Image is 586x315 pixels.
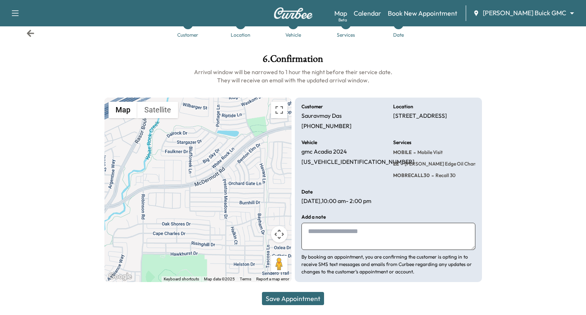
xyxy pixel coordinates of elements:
button: Keyboard shortcuts [164,276,199,282]
div: Customer [177,33,198,37]
h6: Services [393,140,411,145]
img: Google [107,271,134,282]
p: Sauravmay Das [301,112,342,120]
p: By booking an appointment, you are confirming the customer is opting in to receive SMS text messa... [301,253,475,275]
h6: Customer [301,104,323,109]
h6: Arrival window will be narrowed to 1 hour the night before their service date. They will receive ... [104,68,482,84]
span: Ewing Edge Oil Change [403,161,482,167]
button: Drag Pegman onto the map to open Street View [271,256,287,272]
span: EE [393,161,399,167]
div: Services [337,33,355,37]
span: MOBRECALL30 [393,172,430,179]
a: Report a map error [256,277,289,281]
a: Open this area in Google Maps (opens a new window) [107,271,134,282]
h1: 6 . Confirmation [104,54,482,68]
div: Back [26,29,35,37]
span: - [430,171,434,180]
span: Mobile Visit [416,149,443,156]
span: - [399,160,403,168]
div: Location [231,33,250,37]
div: Beta [338,17,347,23]
span: - [412,148,416,156]
span: Map data ©2025 [204,277,235,281]
button: Save Appointment [262,292,324,305]
span: Recall 30 [434,172,456,179]
h6: Location [393,104,413,109]
button: Show satellite imagery [137,102,178,118]
a: Terms (opens in new tab) [240,277,251,281]
h6: Vehicle [301,140,317,145]
p: [US_VEHICLE_IDENTIFICATION_NUMBER] [301,159,415,166]
button: Show street map [109,102,137,118]
p: [STREET_ADDRESS] [393,112,447,120]
span: MOBILE [393,149,412,156]
a: MapBeta [334,8,347,18]
button: Map camera controls [271,226,287,243]
a: Calendar [354,8,381,18]
div: Vehicle [285,33,301,37]
div: Date [393,33,404,37]
img: Curbee Logo [273,7,313,19]
h6: Date [301,189,313,194]
span: [PERSON_NAME] Buick GMC [483,8,566,18]
h6: Add a note [301,215,326,219]
button: Toggle fullscreen view [271,102,287,118]
p: [DATE] , 10:00 am - 2:00 pm [301,198,371,205]
p: gmc Acadia 2024 [301,148,347,156]
p: [PHONE_NUMBER] [301,123,352,130]
a: Book New Appointment [388,8,457,18]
